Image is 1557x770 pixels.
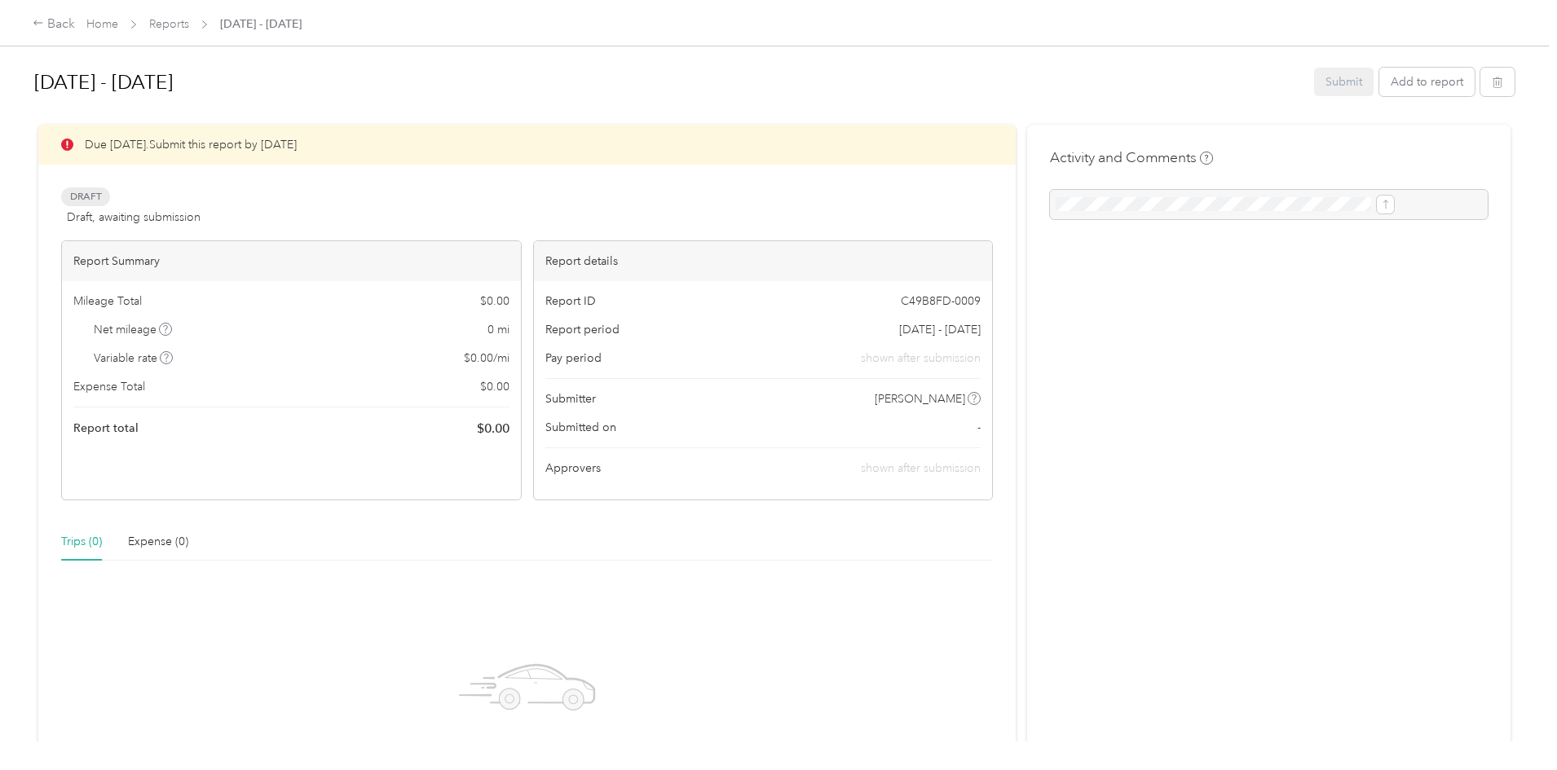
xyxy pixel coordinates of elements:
[487,321,509,338] span: 0 mi
[545,350,602,367] span: Pay period
[875,390,965,407] span: [PERSON_NAME]
[861,461,981,475] span: shown after submission
[1466,679,1557,770] iframe: Everlance-gr Chat Button Frame
[61,187,110,206] span: Draft
[477,419,509,438] span: $ 0.00
[128,533,188,551] div: Expense (0)
[977,419,981,436] span: -
[73,378,145,395] span: Expense Total
[1379,68,1475,96] button: Add to report
[38,125,1016,165] div: Due [DATE]. Submit this report by [DATE]
[220,15,302,33] span: [DATE] - [DATE]
[34,63,1303,102] h1: Aug 1 - 31, 2025
[545,321,620,338] span: Report period
[861,350,981,367] span: shown after submission
[62,241,521,281] div: Report Summary
[480,293,509,310] span: $ 0.00
[480,378,509,395] span: $ 0.00
[73,293,142,310] span: Mileage Total
[94,321,173,338] span: Net mileage
[901,293,981,310] span: C49B8FD-0009
[534,241,993,281] div: Report details
[33,15,75,34] div: Back
[899,321,981,338] span: [DATE] - [DATE]
[73,420,139,437] span: Report total
[545,419,616,436] span: Submitted on
[149,17,189,31] a: Reports
[86,17,118,31] a: Home
[464,350,509,367] span: $ 0.00 / mi
[1050,147,1213,168] h4: Activity and Comments
[67,209,201,226] span: Draft, awaiting submission
[545,390,596,407] span: Submitter
[61,533,102,551] div: Trips (0)
[94,350,174,367] span: Variable rate
[545,293,596,310] span: Report ID
[545,460,601,477] span: Approvers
